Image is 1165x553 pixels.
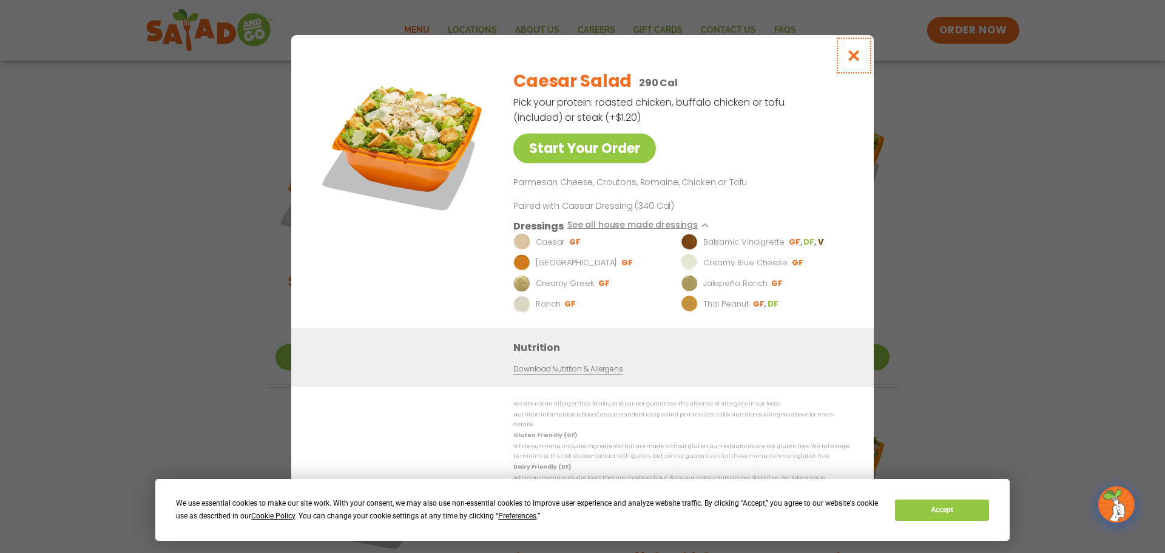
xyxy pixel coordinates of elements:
li: GF [621,257,634,268]
p: Caesar [536,236,565,248]
img: Dressing preview image for Thai Peanut [681,295,698,312]
p: Parmesan Cheese, Croutons, Romaine, Chicken or Tofu [513,175,845,190]
strong: Dairy Friendly (DF) [513,463,570,470]
li: GF [598,277,611,288]
div: We use essential cookies to make our site work. With your consent, we may also use non-essential ... [176,497,880,523]
img: Dressing preview image for Creamy Blue Cheese [681,254,698,271]
li: GF [789,236,803,247]
button: Close modal [834,35,874,76]
img: Dressing preview image for Caesar [513,233,530,250]
img: Dressing preview image for BBQ Ranch [513,254,530,271]
span: Cookie Policy [251,512,295,520]
p: Creamy Blue Cheese [703,256,788,268]
span: Preferences [498,512,536,520]
img: Dressing preview image for Creamy Greek [513,274,530,291]
p: 290 Cal [639,75,678,90]
a: Start Your Order [513,134,656,163]
img: Featured product photo for Caesar Salad [319,59,488,229]
p: Pick your protein: roasted chicken, buffalo chicken or tofu (included) or steak (+$1.20) [513,95,786,125]
li: DF [803,236,817,247]
p: Balsamic Vinaigrette [703,236,785,248]
p: Ranch [536,297,561,310]
div: Cookie Consent Prompt [155,479,1010,541]
p: Nutrition information is based on our standard recipes and portion sizes. Click Nutrition & Aller... [513,410,849,429]
a: Download Nutrition & Allergens [513,363,623,375]
li: GF [569,236,582,247]
li: GF [753,298,768,309]
p: Jalapeño Ranch [703,277,768,289]
li: V [818,236,825,247]
li: GF [792,257,805,268]
img: Dressing preview image for Ranch [513,295,530,312]
p: While our menu includes foods that are made without dairy, our restaurants are not dairy free. We... [513,473,849,492]
img: Dressing preview image for Balsamic Vinaigrette [681,233,698,250]
li: DF [768,298,780,309]
strong: Gluten Friendly (GF) [513,432,576,439]
h3: Dressings [513,218,564,233]
p: Thai Peanut [703,297,749,310]
h3: Nutrition [513,339,856,355]
li: GF [564,298,577,309]
p: Creamy Greek [536,277,594,289]
button: Accept [895,500,988,521]
p: [GEOGRAPHIC_DATA] [536,256,617,268]
button: See all house made dressings [567,218,715,233]
p: Paired with Caesar Dressing (340 Cal) [513,199,738,212]
li: GF [771,277,784,288]
h2: Caesar Salad [513,69,632,94]
p: We are not an allergen free facility and cannot guarantee the absence of allergens in our foods. [513,399,849,409]
img: Dressing preview image for Jalapeño Ranch [681,274,698,291]
p: While our menu includes ingredients that are made without gluten, our restaurants are not gluten ... [513,442,849,461]
img: wpChatIcon [1099,487,1133,521]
